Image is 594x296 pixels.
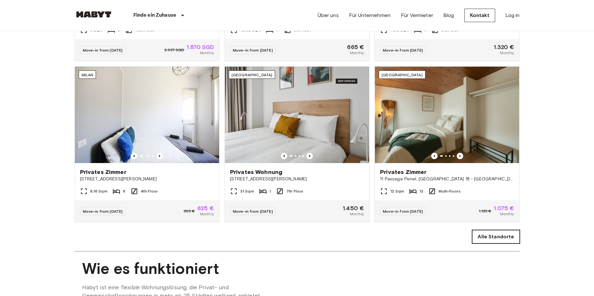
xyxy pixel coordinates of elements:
[318,12,339,19] a: Über uns
[281,153,287,159] button: Previous image
[200,50,214,56] span: Monthly
[286,188,303,194] span: 7th Floor
[505,12,520,19] a: Log in
[494,44,514,50] span: 1.320 €
[156,153,163,159] button: Previous image
[123,188,125,194] span: 6
[75,11,113,18] img: Habyt
[240,188,254,194] span: 31 Sqm
[457,153,463,159] button: Previous image
[375,66,519,222] a: Marketing picture of unit FR-18-011-001-012Previous imagePrevious image[GEOGRAPHIC_DATA]Privates ...
[383,48,423,53] span: Move-in from [DATE]
[380,168,426,176] span: Privates Zimmer
[464,9,495,22] a: Kontakt
[75,66,219,222] a: Marketing picture of unit IT-14-111-001-006Previous imagePrevious imageMilanPrivates Zimmer[STREE...
[431,153,438,159] button: Previous image
[233,209,273,214] span: Move-in from [DATE]
[75,67,219,163] img: Marketing picture of unit IT-14-111-001-006
[232,72,273,77] span: [GEOGRAPHIC_DATA]
[82,72,93,77] span: Milan
[350,50,364,56] span: Monthly
[80,176,214,182] span: [STREET_ADDRESS][PERSON_NAME]
[184,208,195,214] span: 655 €
[401,12,433,19] a: Für Vermieter
[187,44,214,50] span: 1.870 SGD
[269,188,271,194] span: 1
[141,188,158,194] span: 4th Floor
[472,230,519,243] a: Alle Standorte
[350,211,364,217] span: Monthly
[383,209,423,214] span: Move-in from [DATE]
[200,211,214,217] span: Monthly
[419,188,423,194] span: 13
[230,176,364,182] span: [STREET_ADDRESS][PERSON_NAME]
[164,47,184,53] span: 2.337 SGD
[225,67,369,163] img: Marketing picture of unit ES-15-102-734-001
[349,12,391,19] a: Für Unternehmen
[343,205,364,211] span: 1.450 €
[197,205,214,211] span: 625 €
[225,66,369,222] a: Marketing picture of unit ES-15-102-734-001Previous imagePrevious image[GEOGRAPHIC_DATA]Privates ...
[380,176,514,182] span: 11 Passage Penel, [GEOGRAPHIC_DATA] 18 - [GEOGRAPHIC_DATA]
[131,153,137,159] button: Previous image
[375,67,519,163] img: Marketing picture of unit FR-18-011-001-012
[443,12,454,19] a: Blog
[306,153,313,159] button: Previous image
[83,209,123,214] span: Move-in from [DATE]
[382,72,423,77] span: [GEOGRAPHIC_DATA]
[80,168,126,176] span: Privates Zimmer
[83,48,123,53] span: Move-in from [DATE]
[390,188,404,194] span: 12 Sqm
[479,208,491,214] span: 1.125 €
[347,44,364,50] span: 665 €
[233,48,273,53] span: Move-in from [DATE]
[230,168,282,176] span: Privates Wohnung
[439,188,461,194] span: Multi-floors
[500,50,514,56] span: Monthly
[494,205,514,211] span: 1.075 €
[500,211,514,217] span: Monthly
[82,259,512,278] span: Wie es funktioniert
[133,12,177,19] p: Finde ein Zuhause
[90,188,107,194] span: 8.16 Sqm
